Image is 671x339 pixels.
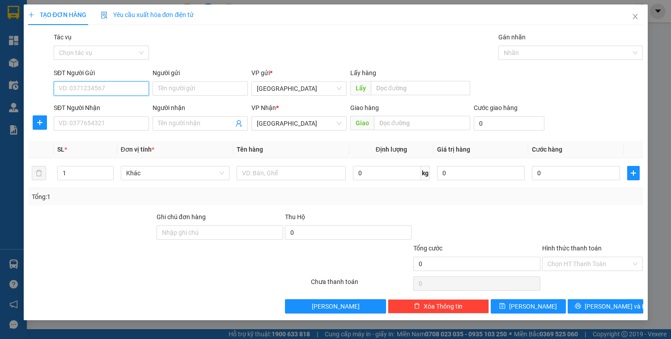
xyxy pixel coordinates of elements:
[575,303,581,310] span: printer
[424,301,463,311] span: Xóa Thông tin
[237,166,345,180] input: VD: Bàn, Ghế
[498,34,526,41] label: Gán nhãn
[628,169,639,177] span: plus
[29,14,105,23] strong: VẬN TẢI Ô TÔ KIM LIÊN
[57,146,64,153] span: SL
[101,12,108,19] img: icon
[374,116,470,130] input: Dọc đường
[28,12,34,18] span: plus
[542,245,602,252] label: Hình thức thanh toán
[3,59,24,66] strong: Địa chỉ:
[237,146,263,153] span: Tên hàng
[371,81,470,95] input: Dọc đường
[499,303,505,310] span: save
[251,68,347,78] div: VP gửi
[32,192,260,202] div: Tổng: 1
[257,117,341,130] span: Đà Nẵng
[437,166,525,180] input: 0
[491,299,566,314] button: save[PERSON_NAME]
[28,11,86,18] span: TẠO ĐƠN HÀNG
[54,34,72,41] label: Tác vụ
[235,120,242,127] span: user-add
[3,59,124,73] span: [STREET_ADDRESS][PERSON_NAME] An Khê, [GEOGRAPHIC_DATA]
[437,146,470,153] span: Giá trị hàng
[413,245,442,252] span: Tổng cước
[474,116,544,131] input: Cước giao hàng
[157,213,206,220] label: Ghi chú đơn hàng
[153,103,248,113] div: Người nhận
[153,68,248,78] div: Người gửi
[585,301,647,311] span: [PERSON_NAME] và In
[54,103,149,113] div: SĐT Người Nhận
[421,166,430,180] span: kg
[350,69,376,76] span: Lấy hàng
[350,116,374,130] span: Giao
[3,51,129,58] strong: Văn phòng đại diện – CN [GEOGRAPHIC_DATA]
[532,146,562,153] span: Cước hàng
[126,166,224,180] span: Khác
[3,34,122,48] span: [GEOGRAPHIC_DATA], P. [GEOGRAPHIC_DATA], [GEOGRAPHIC_DATA]
[285,299,386,314] button: [PERSON_NAME]
[388,299,489,314] button: deleteXóa Thông tin
[312,301,360,311] span: [PERSON_NAME]
[376,146,407,153] span: Định lượng
[350,104,379,111] span: Giao hàng
[509,301,557,311] span: [PERSON_NAME]
[474,104,518,111] label: Cước giao hàng
[32,166,46,180] button: delete
[121,146,154,153] span: Đơn vị tính
[251,104,276,111] span: VP Nhận
[623,4,648,30] button: Close
[632,13,639,20] span: close
[627,166,640,180] button: plus
[42,4,93,13] strong: CÔNG TY TNHH
[3,34,24,41] strong: Địa chỉ:
[285,213,305,220] span: Thu Hộ
[3,26,42,33] strong: Trụ sở Công ty
[310,277,413,292] div: Chưa thanh toán
[414,303,420,310] span: delete
[33,115,47,130] button: plus
[157,225,283,240] input: Ghi chú đơn hàng
[54,68,149,78] div: SĐT Người Gửi
[101,11,194,18] span: Yêu cầu xuất hóa đơn điện tử
[257,82,341,95] span: Bình Định
[33,119,47,126] span: plus
[350,81,371,95] span: Lấy
[568,299,643,314] button: printer[PERSON_NAME] và In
